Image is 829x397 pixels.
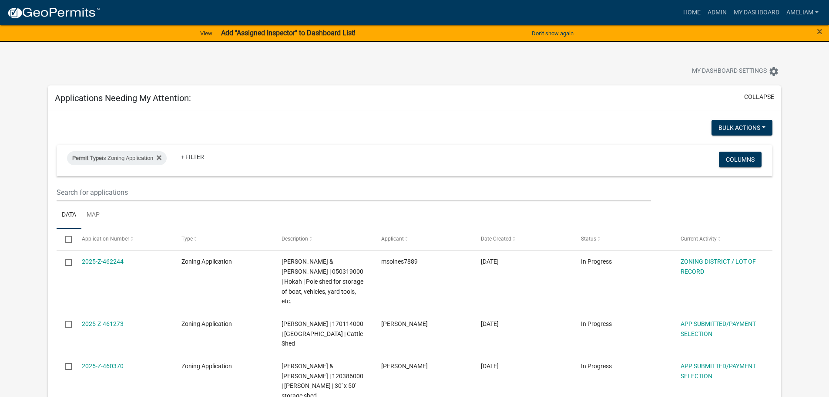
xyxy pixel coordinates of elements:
[681,363,756,380] a: APP SUBMITTED/PAYMENT SELECTION
[581,258,612,265] span: In Progress
[55,93,191,103] h5: Applications Needing My Attention:
[481,236,511,242] span: Date Created
[473,229,572,250] datatable-header-cell: Date Created
[817,26,822,37] button: Close
[481,258,499,265] span: 08/11/2025
[282,320,363,347] span: FELDMEIER,MATTHEW W | 170114000 | Yucatan | Cattle Shed
[221,29,356,37] strong: Add "Assigned Inspector" to Dashboard List!
[82,258,124,265] a: 2025-Z-462244
[528,26,577,41] button: Don't show again
[381,363,428,370] span: Thomas Lisota
[181,320,232,327] span: Zoning Application
[581,363,612,370] span: In Progress
[181,363,232,370] span: Zoning Application
[381,258,418,265] span: msoines7889
[72,155,102,161] span: Permit Type
[57,229,73,250] datatable-header-cell: Select
[197,26,216,41] a: View
[783,4,822,21] a: AmeliaM
[719,152,762,167] button: Columns
[769,66,779,77] i: settings
[744,92,774,102] button: collapse
[173,229,273,250] datatable-header-cell: Type
[373,229,473,250] datatable-header-cell: Applicant
[672,229,772,250] datatable-header-cell: Current Activity
[581,320,612,327] span: In Progress
[481,320,499,327] span: 08/08/2025
[712,120,772,136] button: Bulk Actions
[81,201,105,229] a: Map
[685,63,786,80] button: My Dashboard Settingssettings
[573,229,672,250] datatable-header-cell: Status
[82,236,129,242] span: Application Number
[680,4,704,21] a: Home
[581,236,596,242] span: Status
[273,229,373,250] datatable-header-cell: Description
[82,320,124,327] a: 2025-Z-461273
[67,151,167,165] div: is Zoning Application
[681,236,717,242] span: Current Activity
[381,320,428,327] span: Matt Feldmeier
[57,183,651,201] input: Search for applications
[282,258,363,305] span: OINES,MARTIN & SUSAN | 050319000 | Hokah | Pole shed for storage of boat, vehicles, yard tools, etc.
[681,320,756,337] a: APP SUBMITTED/PAYMENT SELECTION
[181,236,193,242] span: Type
[82,363,124,370] a: 2025-Z-460370
[481,363,499,370] span: 08/07/2025
[730,4,783,21] a: My Dashboard
[704,4,730,21] a: Admin
[681,258,756,275] a: ZONING DISTRICT / LOT OF RECORD
[381,236,404,242] span: Applicant
[692,66,767,77] span: My Dashboard Settings
[57,201,81,229] a: Data
[181,258,232,265] span: Zoning Application
[74,229,173,250] datatable-header-cell: Application Number
[282,236,308,242] span: Description
[817,25,822,37] span: ×
[174,149,211,165] a: + Filter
